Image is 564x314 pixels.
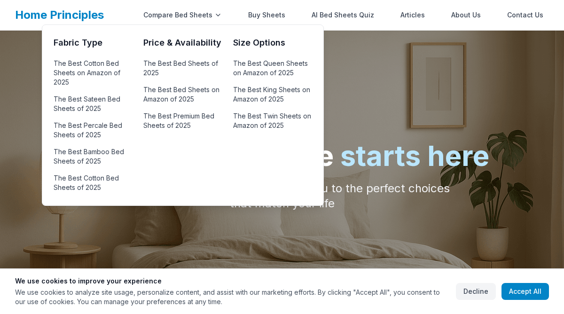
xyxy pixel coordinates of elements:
[15,288,448,306] p: We use cookies to analyze site usage, personalize content, and assist with our marketing efforts....
[233,36,312,49] h3: Size Options
[54,119,132,141] a: The Best Percale Bed Sheets of 2025
[54,172,132,194] a: The Best Cotton Bed Sheets of 2025
[15,276,448,286] h3: We use cookies to improve your experience
[54,145,132,168] a: The Best Bamboo Bed Sheets of 2025
[54,36,132,49] h3: Fabric Type
[143,83,222,106] a: The Best Bed Sheets on Amazon of 2025
[143,36,222,49] h3: Price & Availability
[501,6,549,24] a: Contact Us
[233,57,312,79] a: The Best Queen Sheets on Amazon of 2025
[143,57,222,79] a: The Best Bed Sheets of 2025
[243,6,291,24] a: Buy Sheets
[501,283,549,300] button: Accept All
[456,283,496,300] button: Decline
[233,110,312,132] a: The Best Twin Sheets on Amazon of 2025
[306,6,380,24] a: AI Bed Sheets Quiz
[233,83,312,106] a: The Best King Sheets on Amazon of 2025
[54,57,132,89] a: The Best Cotton Bed Sheets on Amazon of 2025
[138,6,227,24] div: Compare Bed Sheets
[54,93,132,115] a: The Best Sateen Bed Sheets of 2025
[395,6,431,24] a: Articles
[446,6,486,24] a: About Us
[340,139,489,173] span: starts here
[15,8,104,22] a: Home Principles
[143,110,222,132] a: The Best Premium Bed Sheets of 2025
